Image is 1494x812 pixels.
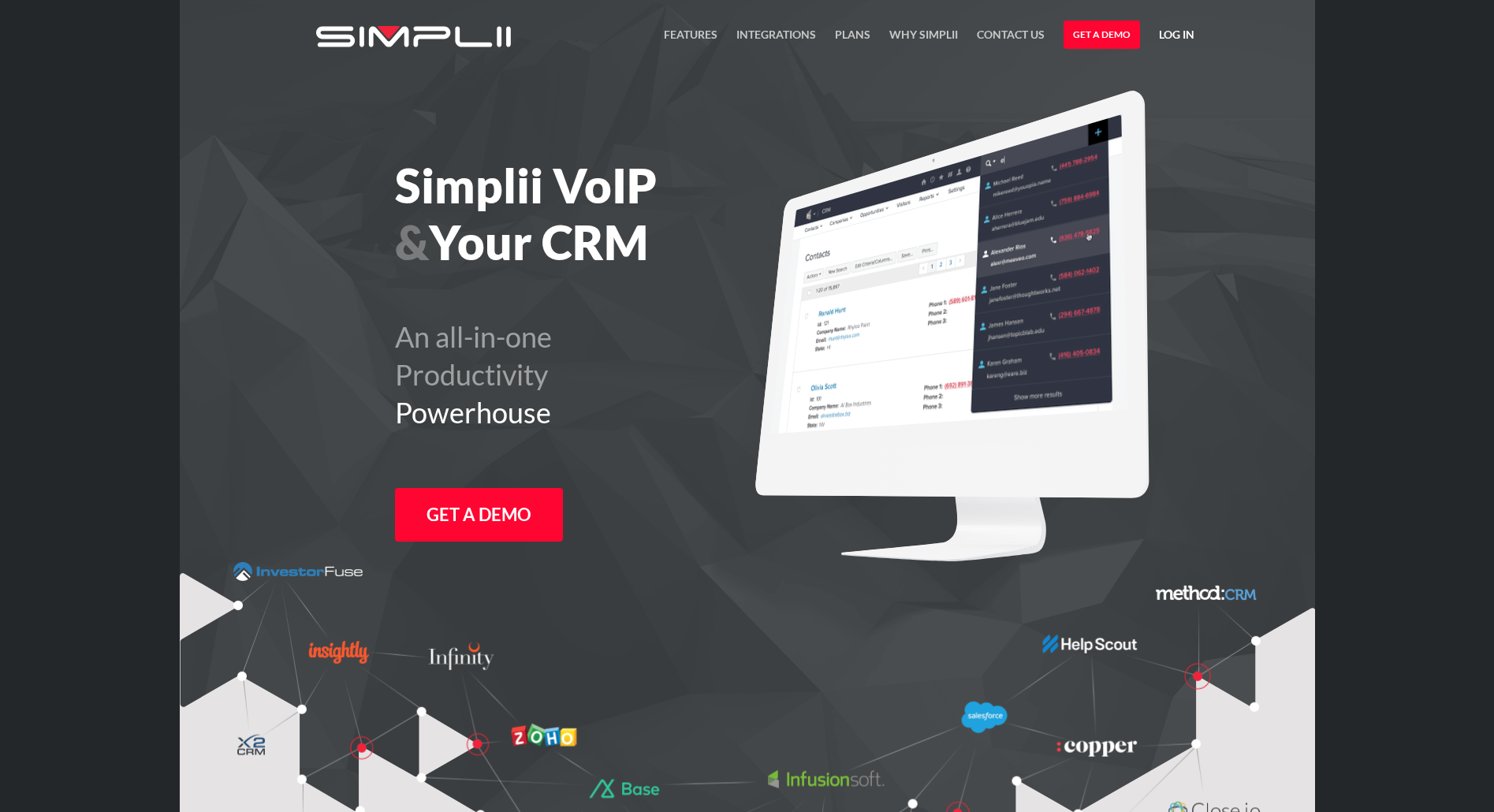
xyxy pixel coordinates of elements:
[395,157,834,270] h1: Simplii VoIP Your CRM
[395,395,551,430] span: Powerhouse
[835,25,870,54] a: Plans
[1064,20,1140,49] a: Get a Demo
[395,318,834,431] h2: An all-in-one Productivity
[1159,25,1194,49] a: Log in
[316,26,511,47] img: Simplii
[977,25,1045,54] a: Contact US
[889,25,958,54] a: Why Simplii
[736,25,816,54] a: Integrations
[395,488,563,542] a: Get a Demo
[395,214,429,270] span: &
[664,25,717,54] a: FEATURES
